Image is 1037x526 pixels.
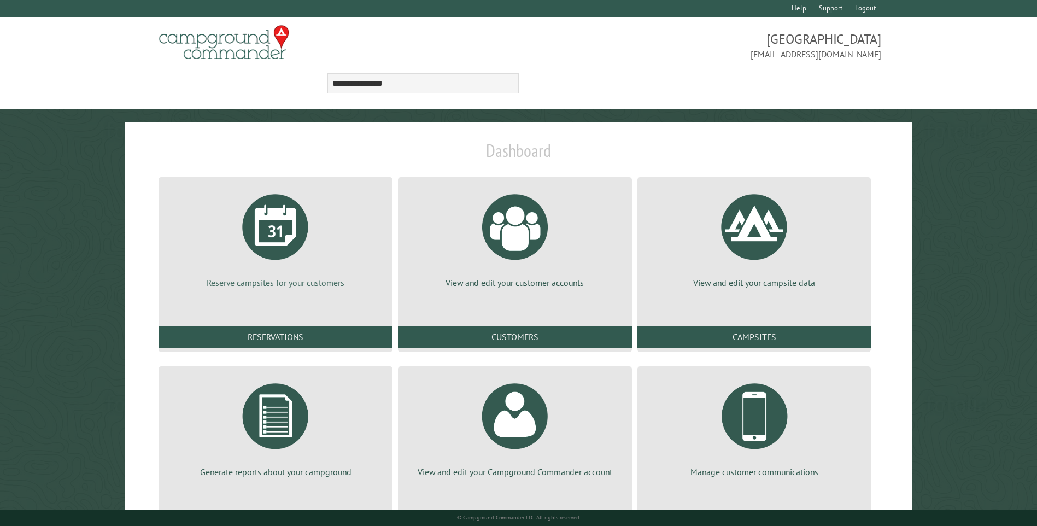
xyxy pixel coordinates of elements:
[159,326,392,348] a: Reservations
[457,514,581,521] small: © Campground Commander LLC. All rights reserved.
[637,326,871,348] a: Campsites
[172,186,379,289] a: Reserve campsites for your customers
[156,140,881,170] h1: Dashboard
[519,30,881,61] span: [GEOGRAPHIC_DATA] [EMAIL_ADDRESS][DOMAIN_NAME]
[411,186,619,289] a: View and edit your customer accounts
[411,375,619,478] a: View and edit your Campground Commander account
[156,21,292,64] img: Campground Commander
[411,277,619,289] p: View and edit your customer accounts
[651,466,858,478] p: Manage customer communications
[172,375,379,478] a: Generate reports about your campground
[651,277,858,289] p: View and edit your campsite data
[172,466,379,478] p: Generate reports about your campground
[651,375,858,478] a: Manage customer communications
[398,326,632,348] a: Customers
[411,466,619,478] p: View and edit your Campground Commander account
[172,277,379,289] p: Reserve campsites for your customers
[651,186,858,289] a: View and edit your campsite data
